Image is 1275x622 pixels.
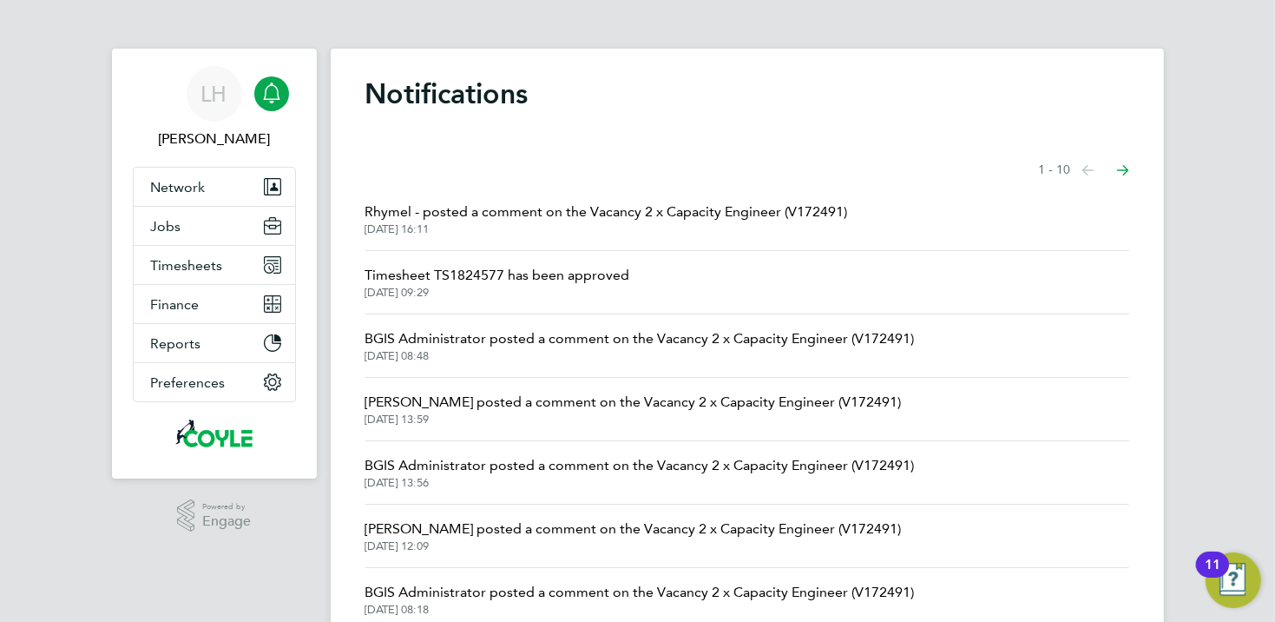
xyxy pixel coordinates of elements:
[365,328,915,363] a: BGIS Administrator posted a comment on the Vacancy 2 x Capacity Engineer (V172491)[DATE] 08:48
[365,265,630,286] span: Timesheet TS1824577 has been approved
[365,539,902,553] span: [DATE] 12:09
[365,328,915,349] span: BGIS Administrator posted a comment on the Vacancy 2 x Capacity Engineer (V172491)
[112,49,317,479] nav: Main navigation
[133,129,296,149] span: Liam Hargate
[365,265,630,300] a: Timesheet TS1824577 has been approved[DATE] 09:29
[134,363,295,401] button: Preferences
[134,246,295,284] button: Timesheets
[365,202,848,236] a: Rhymel - posted a comment on the Vacancy 2 x Capacity Engineer (V172491)[DATE] 16:11
[151,218,181,235] span: Jobs
[151,296,200,313] span: Finance
[365,476,915,490] span: [DATE] 13:56
[365,76,1129,111] h1: Notifications
[365,222,848,236] span: [DATE] 16:11
[365,413,902,427] span: [DATE] 13:59
[134,168,295,206] button: Network
[151,335,201,352] span: Reports
[133,420,296,447] a: Go to home page
[365,349,915,363] span: [DATE] 08:48
[202,500,251,514] span: Powered by
[151,257,223,274] span: Timesheets
[1205,565,1220,587] div: 11
[365,455,915,476] span: BGIS Administrator posted a comment on the Vacancy 2 x Capacity Engineer (V172491)
[1039,162,1071,179] span: 1 - 10
[1039,153,1129,188] nav: Select page of notifications list
[365,286,630,300] span: [DATE] 09:29
[365,603,915,617] span: [DATE] 08:18
[365,519,902,539] span: [PERSON_NAME] posted a comment on the Vacancy 2 x Capacity Engineer (V172491)
[365,455,915,490] a: BGIS Administrator posted a comment on the Vacancy 2 x Capacity Engineer (V172491)[DATE] 13:56
[133,66,296,149] a: LH[PERSON_NAME]
[365,582,915,617] a: BGIS Administrator posted a comment on the Vacancy 2 x Capacity Engineer (V172491)[DATE] 08:18
[151,374,226,391] span: Preferences
[365,392,902,413] span: [PERSON_NAME] posted a comment on the Vacancy 2 x Capacity Engineer (V172491)
[177,500,251,533] a: Powered byEngage
[365,519,902,553] a: [PERSON_NAME] posted a comment on the Vacancy 2 x Capacity Engineer (V172491)[DATE] 12:09
[175,420,253,447] img: coyles-logo-retina.png
[201,83,227,105] span: LH
[134,207,295,245] button: Jobs
[365,392,902,427] a: [PERSON_NAME] posted a comment on the Vacancy 2 x Capacity Engineer (V172491)[DATE] 13:59
[134,324,295,362] button: Reports
[151,179,206,195] span: Network
[1206,553,1261,608] button: Open Resource Center, 11 new notifications
[365,582,915,603] span: BGIS Administrator posted a comment on the Vacancy 2 x Capacity Engineer (V172491)
[365,202,848,222] span: Rhymel - posted a comment on the Vacancy 2 x Capacity Engineer (V172491)
[134,285,295,323] button: Finance
[202,514,251,529] span: Engage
